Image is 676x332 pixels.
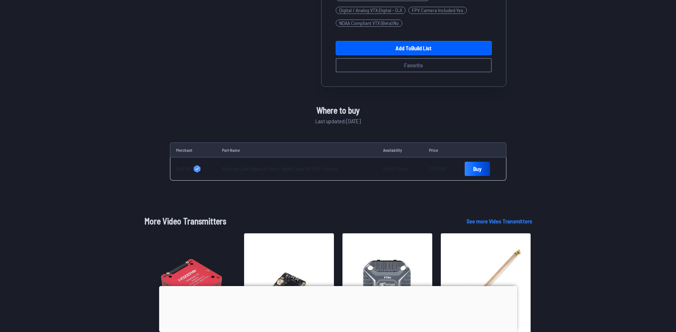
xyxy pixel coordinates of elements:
iframe: Advertisement [159,286,517,330]
td: Out Of Stock [377,157,423,181]
td: Availability [377,142,423,157]
a: Digital / Analog VTX:Digital - DJI [336,4,408,17]
span: Last updated: [DATE] [315,117,361,125]
td: Part Name [216,142,378,157]
a: Add toBuild List [336,41,492,55]
td: $239.99 [423,157,459,181]
span: GetFPV [176,165,191,172]
span: Where to buy [316,104,360,117]
td: Merchant [170,142,216,157]
a: RunCam Link Digital Air Unit + Night Eagle HD FPV Camera [222,166,337,172]
a: See more Video Transmitters [466,217,532,225]
a: NDAA Compliant VTX (Beta):No [336,17,405,30]
td: Price [423,142,459,157]
h1: More Video Transmitters [144,215,455,228]
a: FPV Camera Included:Yes [408,4,470,17]
a: Buy [465,162,490,176]
button: Favorite [336,58,492,72]
span: NDAA Compliant VTX (Beta) : No [336,20,402,27]
a: GetFPV [176,165,211,172]
span: FPV Camera Included : Yes [408,7,467,14]
span: Digital / Analog VTX : Digital - DJI [336,7,406,14]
